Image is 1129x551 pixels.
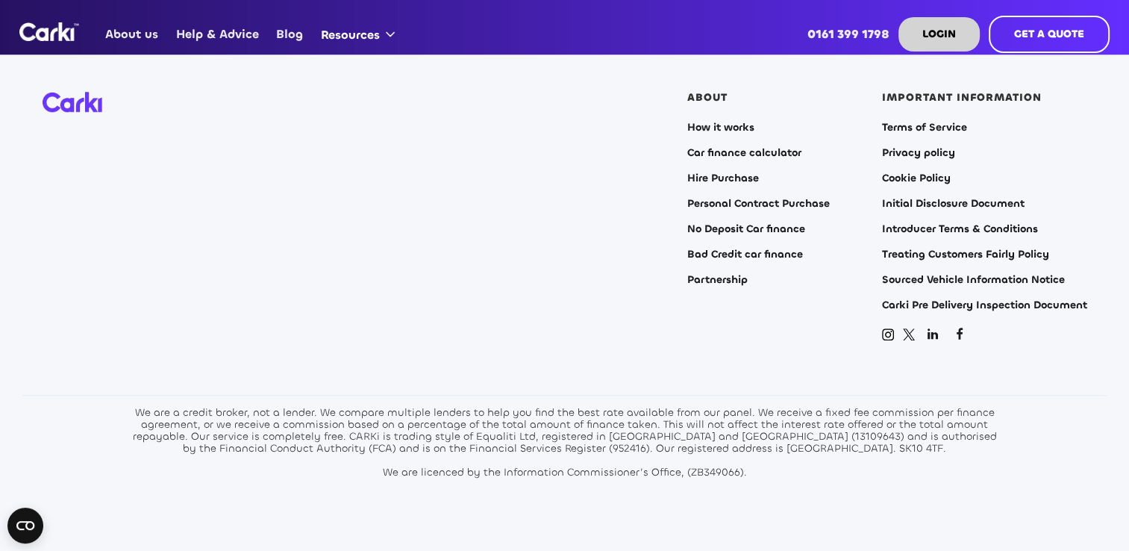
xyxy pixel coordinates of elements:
[807,26,889,42] span: 0161 399 1798
[687,172,759,184] a: Hire Purchase
[989,16,1110,53] a: GET A QUOTE
[898,17,980,52] a: LOGIN
[312,6,410,63] div: Resources
[882,299,1087,311] a: Carki Pre Delivery Inspection Document
[882,274,1065,286] a: Sourced Vehicle Information Notice
[882,198,1025,210] a: Initial Disclosure Document
[882,147,955,159] a: Privacy policy
[19,22,79,41] img: Logo
[268,5,312,63] a: Blog
[687,92,728,104] div: ABOUT
[7,508,43,544] button: Open CMP widget
[321,27,380,43] div: Resources
[882,172,951,184] a: Cookie Policy
[687,198,830,210] a: Personal Contract Purchase
[687,274,748,286] a: Partnership
[882,249,1049,261] a: Treating Customers Fairly Policy
[43,92,102,112] img: Carki logo
[799,5,898,63] a: 0161 399 1798
[687,249,803,261] a: Bad Credit car finance
[882,223,1038,235] a: Introducer Terms & Conditions
[687,147,801,159] a: Car finance calculator
[19,22,79,41] a: home
[687,122,754,134] a: How it works
[128,407,1001,479] div: We are a credit broker, not a lender. We compare multiple lenders to help you find the best rate ...
[97,5,167,63] a: About us
[1014,27,1084,41] strong: GET A QUOTE
[687,223,805,235] a: No Deposit Car finance
[922,27,956,41] strong: LOGIN
[882,122,967,134] a: Terms of Service
[882,92,1042,104] div: IMPORTANT INFORMATION
[167,5,267,63] a: Help & Advice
